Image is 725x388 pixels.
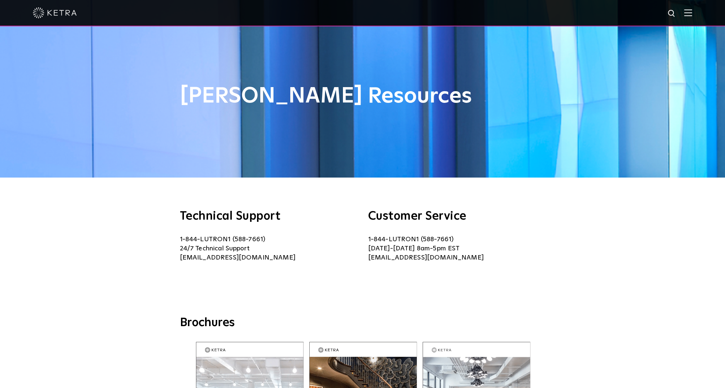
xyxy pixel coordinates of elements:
[368,210,545,222] h3: Customer Service
[180,235,357,262] p: 1-844-LUTRON1 (588-7661) 24/7 Technical Support
[33,7,77,18] img: ketra-logo-2019-white
[180,254,295,261] a: [EMAIL_ADDRESS][DOMAIN_NAME]
[180,210,357,222] h3: Technical Support
[667,9,676,18] img: search icon
[368,235,545,262] p: 1-844-LUTRON1 (588-7661) [DATE]-[DATE] 8am-5pm EST [EMAIL_ADDRESS][DOMAIN_NAME]
[180,316,545,331] h3: Brochures
[180,84,545,108] h1: [PERSON_NAME] Resources
[684,9,692,16] img: Hamburger%20Nav.svg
